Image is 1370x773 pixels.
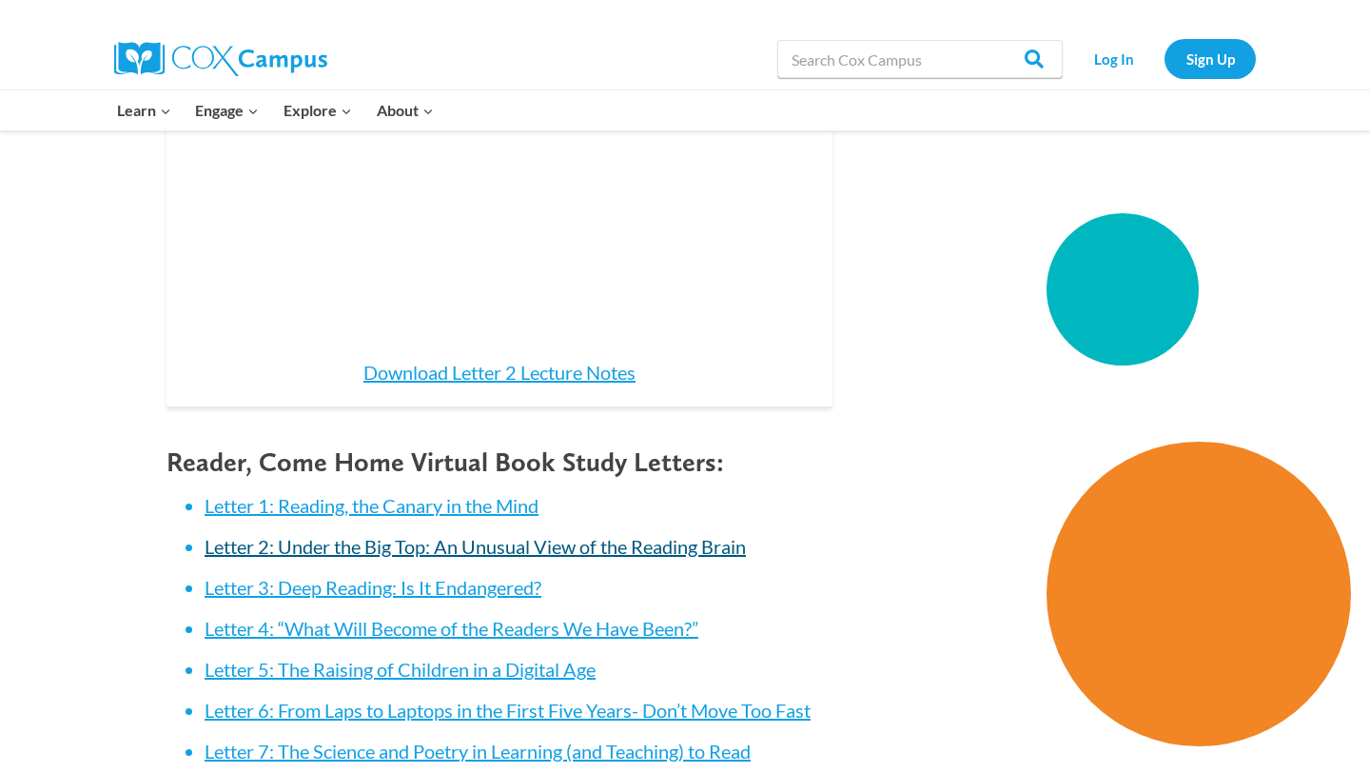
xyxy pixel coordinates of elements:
a: Letter 7: The Science and Poetry in Learning (and Teaching) to Read [205,740,751,763]
a: Letter 6: From Laps to Laptops in the First Five Years- Don’t Move Too Fast [205,699,811,722]
a: Letter 1: Reading, the Canary in the Mind [205,494,538,517]
a: Sign Up [1164,39,1256,78]
a: Download Letter 2 Lecture Notes [363,361,636,384]
input: Search Cox Campus [777,40,1063,78]
a: Letter 5: The Raising of Children in a Digital Age [205,658,596,681]
nav: Primary Navigation [105,90,445,130]
a: Log In [1072,39,1155,78]
a: Letter 3: Deep Reading: Is It Endangered? [205,576,541,599]
a: Letter 4: “What Will Become of the Readers We Have Been?” [205,617,698,640]
img: Cox Campus [114,42,327,76]
nav: Secondary Navigation [1072,39,1256,78]
a: Letter 2: Under the Big Top: An Unusual View of the Reading Brain [205,535,746,558]
h4: Reader, Come Home Virtual Book Study Letters: [166,446,832,479]
button: Child menu of Explore [271,90,364,130]
button: Child menu of Learn [105,90,184,130]
button: Child menu of Engage [184,90,272,130]
button: Child menu of About [364,90,446,130]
